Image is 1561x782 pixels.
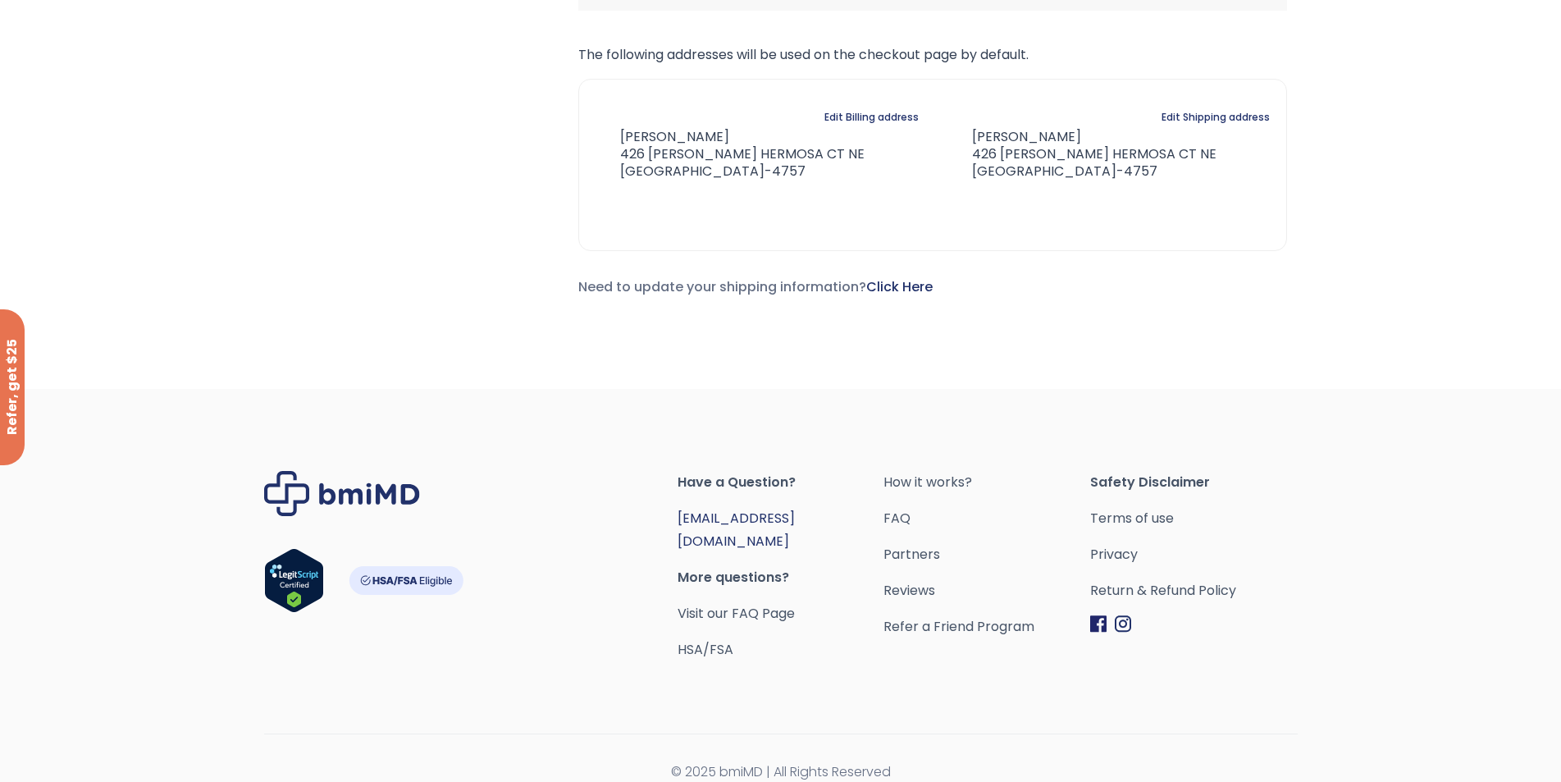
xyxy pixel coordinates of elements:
[678,604,795,623] a: Visit our FAQ Page
[1090,543,1297,566] a: Privacy
[578,277,933,296] span: Need to update your shipping information?
[883,543,1090,566] a: Partners
[678,509,795,551] a: [EMAIL_ADDRESS][DOMAIN_NAME]
[883,471,1090,494] a: How it works?
[866,277,933,296] a: Click Here
[678,640,733,659] a: HSA/FSA
[349,566,463,595] img: HSA-FSA
[264,548,324,620] a: Verify LegitScript Approval for www.bmimd.com
[883,579,1090,602] a: Reviews
[1090,579,1297,602] a: Return & Refund Policy
[1162,106,1270,129] a: Edit Shipping address
[883,615,1090,638] a: Refer a Friend Program
[678,566,884,589] span: More questions?
[824,106,919,129] a: Edit Billing address
[946,129,1216,180] address: [PERSON_NAME] 426 [PERSON_NAME] HERMOSA CT NE [GEOGRAPHIC_DATA]-4757
[578,43,1287,66] p: The following addresses will be used on the checkout page by default.
[1090,615,1107,633] img: Facebook
[1090,471,1297,494] span: Safety Disclaimer
[1090,507,1297,530] a: Terms of use
[596,129,865,180] address: [PERSON_NAME] 426 [PERSON_NAME] HERMOSA CT NE [GEOGRAPHIC_DATA]-4757
[1115,615,1131,633] img: Instagram
[264,471,420,516] img: Brand Logo
[264,548,324,613] img: Verify Approval for www.bmimd.com
[678,471,884,494] span: Have a Question?
[883,507,1090,530] a: FAQ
